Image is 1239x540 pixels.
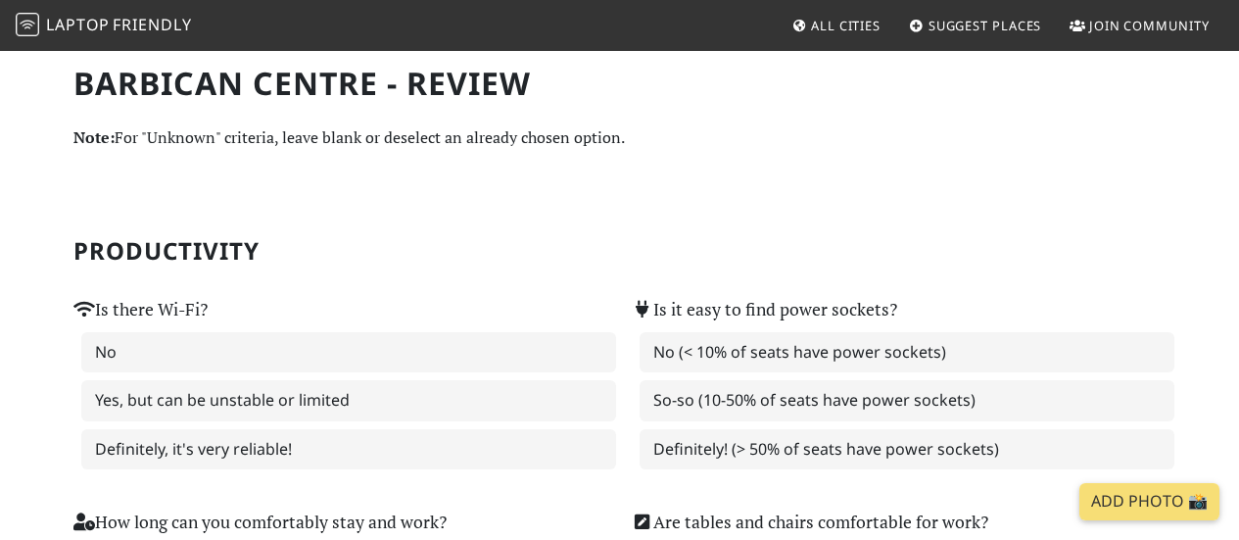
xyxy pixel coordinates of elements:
label: Is there Wi-Fi? [73,296,208,323]
img: LaptopFriendly [16,13,39,36]
label: No (< 10% of seats have power sockets) [640,332,1174,373]
label: No [81,332,616,373]
label: Is it easy to find power sockets? [632,296,897,323]
span: Suggest Places [929,17,1042,34]
strong: Note: [73,126,115,148]
h2: Productivity [73,237,1167,266]
label: Definitely, it's very reliable! [81,429,616,470]
span: Join Community [1089,17,1210,34]
a: Suggest Places [901,8,1050,43]
label: Yes, but can be unstable or limited [81,380,616,421]
label: So-so (10-50% of seats have power sockets) [640,380,1174,421]
span: Laptop [46,14,110,35]
a: LaptopFriendly LaptopFriendly [16,9,192,43]
label: Definitely! (> 50% of seats have power sockets) [640,429,1174,470]
a: All Cities [784,8,888,43]
label: Are tables and chairs comfortable for work? [632,509,988,536]
span: All Cities [811,17,881,34]
h1: Barbican Centre - Review [73,65,1167,102]
a: Add Photo 📸 [1079,483,1219,520]
span: Friendly [113,14,191,35]
label: How long can you comfortably stay and work? [73,509,447,536]
a: Join Community [1062,8,1217,43]
p: For "Unknown" criteria, leave blank or deselect an already chosen option. [73,125,1167,151]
